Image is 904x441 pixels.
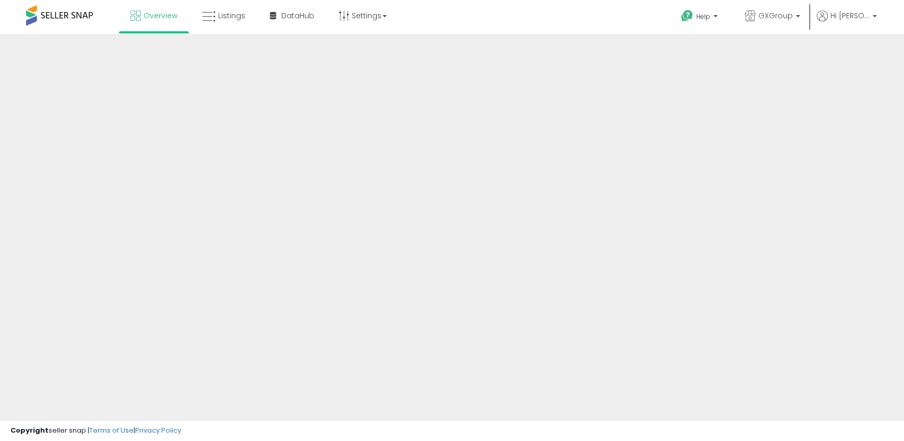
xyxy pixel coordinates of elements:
span: DataHub [281,10,314,21]
a: Help [673,2,728,34]
strong: Copyright [10,425,49,435]
span: Listings [218,10,245,21]
a: Terms of Use [89,425,134,435]
span: Hi [PERSON_NAME] [830,10,870,21]
i: Get Help [681,9,694,22]
a: Privacy Policy [135,425,181,435]
span: Help [696,12,710,21]
span: GXGroup [758,10,793,21]
div: seller snap | | [10,426,181,436]
span: Overview [144,10,177,21]
a: Hi [PERSON_NAME] [817,10,877,34]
